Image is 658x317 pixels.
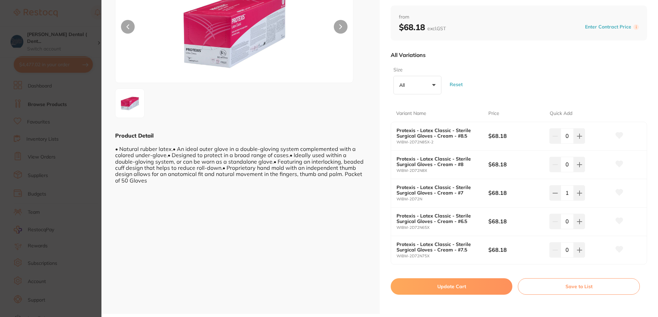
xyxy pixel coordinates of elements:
label: Size [393,67,439,73]
b: $68.18 [488,189,544,197]
small: WIBM-2D72N8X [397,168,488,173]
b: $68.18 [399,22,446,32]
b: Protexis - Latex Classic - Sterile Surgical Gloves - Cream - #7 [397,185,479,196]
b: Protexis - Latex Classic - Sterile Surgical Gloves - Cream - #8 [397,156,479,167]
p: All Variations [391,51,426,58]
p: Variant Name [396,110,426,117]
small: WIBM-2D72N [397,197,488,201]
p: Price [488,110,499,117]
span: excl. GST [427,25,446,32]
button: Update Cart [391,278,512,295]
p: All [399,82,407,88]
b: $68.18 [488,218,544,225]
p: Quick Add [550,110,572,117]
small: WIBM-2D72N75X [397,254,488,258]
small: WIBM-2D72N85X-2 [397,140,488,144]
b: Protexis - Latex Classic - Sterile Surgical Gloves - Cream - #6.5 [397,213,479,224]
button: Save to List [518,278,640,295]
label: i [633,24,639,30]
small: WIBM-2D72N65X [397,225,488,230]
b: $68.18 [488,132,544,140]
div: • Natural rubber latex.• An ideal outer glove in a double-gloving system complemented with a colo... [115,139,366,184]
button: Enter Contract Price [583,24,633,30]
b: $68.18 [488,161,544,168]
b: $68.18 [488,246,544,254]
b: Product Detail [115,132,154,139]
b: Protexis - Latex Classic - Sterile Surgical Gloves - Cream - #8.5 [397,128,479,139]
b: Protexis - Latex Classic - Sterile Surgical Gloves - Cream - #7.5 [397,242,479,253]
button: Reset [448,72,465,97]
img: ZHRoPTE5MjA [118,91,142,116]
span: from [399,14,639,21]
button: All [393,76,441,94]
